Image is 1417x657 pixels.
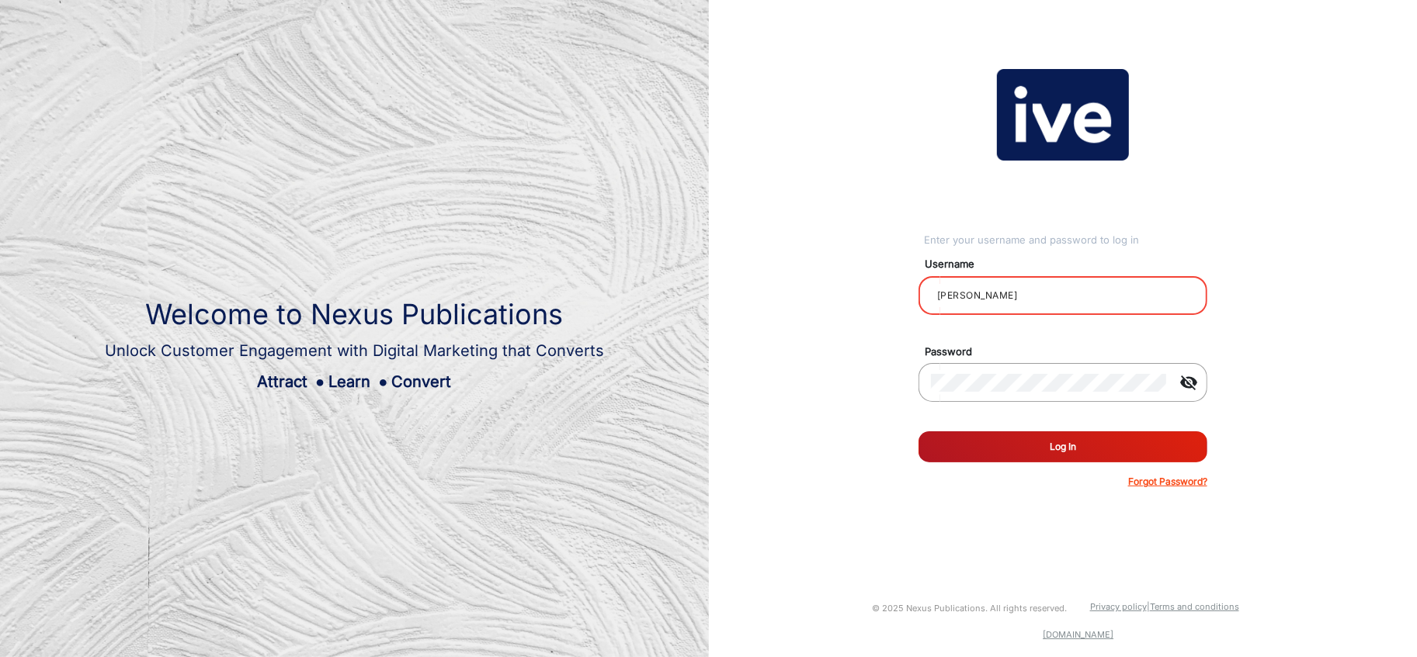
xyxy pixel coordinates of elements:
[1128,475,1207,489] p: Forgot Password?
[105,370,604,393] div: Attract Learn Convert
[997,69,1129,161] img: vmg-logo
[913,344,1225,360] mat-label: Password
[105,298,604,331] h1: Welcome to Nexus Publications
[1147,601,1150,612] a: |
[315,372,325,391] span: ●
[1043,629,1113,640] a: [DOMAIN_NAME]
[931,286,1195,305] input: Your username
[1090,601,1147,612] a: Privacy policy
[913,257,1225,272] mat-label: Username
[105,339,604,362] div: Unlock Customer Engagement with Digital Marketing that Converts
[378,372,387,391] span: ●
[872,603,1067,614] small: © 2025 Nexus Publications. All rights reserved.
[1150,601,1239,612] a: Terms and conditions
[924,233,1207,248] div: Enter your username and password to log in
[919,431,1207,462] button: Log In
[1170,373,1207,392] mat-icon: visibility_off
